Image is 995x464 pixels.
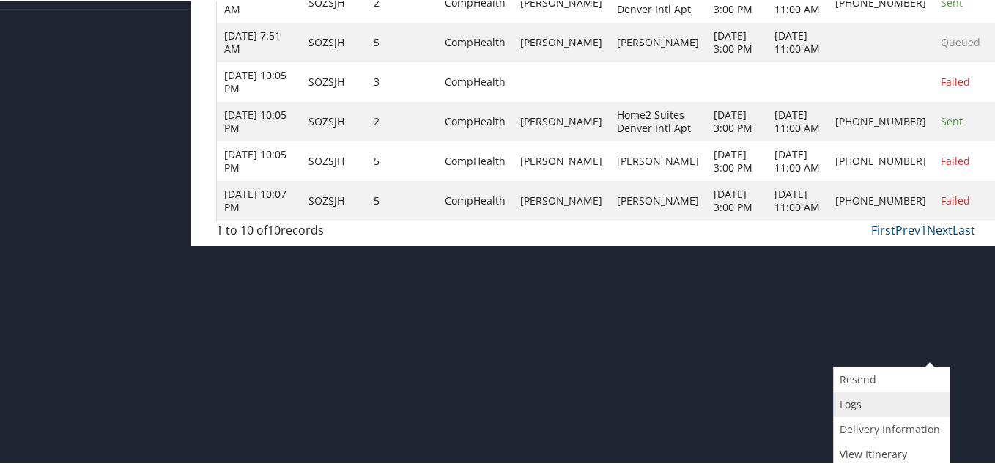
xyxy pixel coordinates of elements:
[767,140,828,180] td: [DATE] 11:00 AM
[366,140,437,180] td: 5
[610,21,706,61] td: [PERSON_NAME]
[217,21,301,61] td: [DATE] 7:51 AM
[513,21,610,61] td: [PERSON_NAME]
[437,180,513,219] td: CompHealth
[920,221,927,237] a: 1
[941,152,970,166] span: Failed
[437,140,513,180] td: CompHealth
[437,21,513,61] td: CompHealth
[366,180,437,219] td: 5
[828,100,933,140] td: [PHONE_NUMBER]
[366,21,437,61] td: 5
[953,221,975,237] a: Last
[267,221,281,237] span: 10
[767,100,828,140] td: [DATE] 11:00 AM
[301,21,366,61] td: SOZSJH
[217,180,301,219] td: [DATE] 10:07 PM
[706,180,767,219] td: [DATE] 3:00 PM
[366,100,437,140] td: 2
[301,61,366,100] td: SOZSJH
[767,21,828,61] td: [DATE] 11:00 AM
[437,100,513,140] td: CompHealth
[834,391,946,416] a: Logs
[871,221,895,237] a: First
[217,140,301,180] td: [DATE] 10:05 PM
[437,61,513,100] td: CompHealth
[828,140,933,180] td: [PHONE_NUMBER]
[610,140,706,180] td: [PERSON_NAME]
[366,61,437,100] td: 3
[941,34,980,48] span: Queued
[610,100,706,140] td: Home2 Suites Denver Intl Apt
[301,140,366,180] td: SOZSJH
[610,180,706,219] td: [PERSON_NAME]
[941,192,970,206] span: Failed
[217,100,301,140] td: [DATE] 10:05 PM
[828,180,933,219] td: [PHONE_NUMBER]
[767,180,828,219] td: [DATE] 11:00 AM
[513,140,610,180] td: [PERSON_NAME]
[706,21,767,61] td: [DATE] 3:00 PM
[834,416,946,441] a: Delivery Information
[941,73,970,87] span: Failed
[216,220,390,245] div: 1 to 10 of records
[513,180,610,219] td: [PERSON_NAME]
[834,366,946,391] a: Resend
[301,180,366,219] td: SOZSJH
[941,113,963,127] span: Sent
[706,140,767,180] td: [DATE] 3:00 PM
[301,100,366,140] td: SOZSJH
[706,100,767,140] td: [DATE] 3:00 PM
[927,221,953,237] a: Next
[217,61,301,100] td: [DATE] 10:05 PM
[513,100,610,140] td: [PERSON_NAME]
[895,221,920,237] a: Prev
